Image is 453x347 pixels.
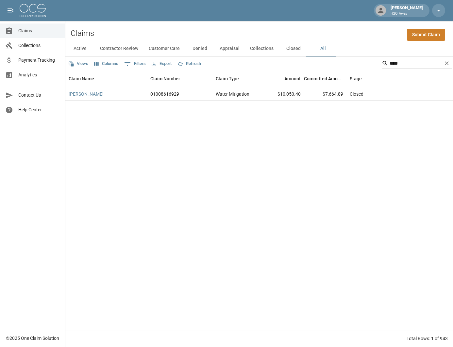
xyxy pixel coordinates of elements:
button: Appraisal [214,41,245,56]
button: Contractor Review [95,41,143,56]
span: Analytics [18,71,60,78]
div: Total Rows: 1 of 943 [407,335,448,342]
div: Stage [346,70,445,88]
div: Claim Type [216,70,239,88]
img: ocs-logo-white-transparent.png [20,4,46,17]
div: Claim Type [212,70,261,88]
span: Collections [18,42,60,49]
button: Clear [442,58,452,68]
span: Contact Us [18,92,60,99]
div: Amount [261,70,304,88]
button: Denied [185,41,214,56]
span: Claims [18,27,60,34]
button: open drawer [4,4,17,17]
div: Claim Name [69,70,94,88]
button: Select columns [92,59,120,69]
button: All [308,41,338,56]
div: Search [382,58,452,70]
div: Stage [350,70,362,88]
button: Customer Care [143,41,185,56]
div: © 2025 One Claim Solution [6,335,59,341]
a: [PERSON_NAME] [69,91,104,97]
button: Active [65,41,95,56]
div: Claim Name [65,70,147,88]
span: Payment Tracking [18,57,60,64]
div: $10,050.40 [261,88,304,101]
div: Committed Amount [304,70,346,88]
div: dynamic tabs [65,41,453,56]
button: Views [67,59,90,69]
h2: Claims [71,29,94,38]
button: Show filters [123,59,147,69]
div: Claim Number [147,70,212,88]
div: $7,664.89 [304,88,346,101]
div: Committed Amount [304,70,343,88]
div: Amount [284,70,301,88]
div: Water Mitigation [216,91,249,97]
div: 01008616929 [150,91,179,97]
a: Submit Claim [407,29,445,41]
button: Export [150,59,173,69]
div: Claim Number [150,70,180,88]
p: H2O Away [391,11,423,17]
div: [PERSON_NAME] [388,5,426,16]
span: Help Center [18,106,60,113]
button: Collections [245,41,279,56]
button: Refresh [176,59,203,69]
button: Closed [279,41,308,56]
div: Closed [350,91,363,97]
